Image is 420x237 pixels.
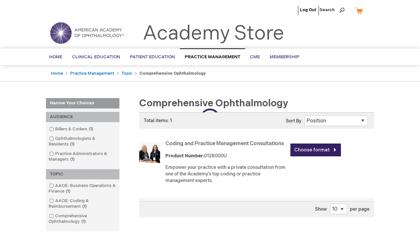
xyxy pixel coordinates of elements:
[250,54,260,60] span: CME
[139,97,288,109] span: Comprehensive Ophthalmology
[81,204,88,209] span: 1
[286,118,301,124] label: Sort By
[69,157,76,162] span: 1
[48,213,118,225] a: Comprehensive Ophthalmology1
[48,151,118,163] a: Practice Administrators & Managers1
[48,136,118,147] a: Ophthalmologists & Residents1
[139,142,160,163] img: Coding and Practice Management Consultations
[121,71,132,76] a: Topic
[87,126,95,132] span: 1
[350,206,369,212] span: per page
[48,198,118,210] a: AAOE: Coding & Reimbursement1
[165,164,287,184] div: Empower your practice with a private consultation from one of the Academy's top coding or practic...
[125,49,180,65] a: Patient Education
[245,49,265,65] a: CME
[48,183,118,195] a: AAOE: Business Operations & Finance1
[48,126,96,132] a: Billers & Coders1
[72,54,120,60] span: Clinical Education
[67,49,125,65] a: Clinical Education
[69,142,76,147] span: 1
[46,169,119,179] div: TOPIC
[46,98,119,109] strong: Narrow Your Choices
[46,112,119,122] div: AUDIENCE
[139,71,206,76] strong: Comprehensive Ophthalmology
[265,49,304,65] a: Membership
[320,3,345,16] span: Search
[70,71,114,76] a: Practice Management
[165,153,287,159] div: 0128000U
[64,189,72,194] span: 1
[300,7,316,13] a: Log Out
[143,22,284,45] a: Academy Store
[270,54,299,60] span: Membership
[144,118,172,123] span: Total items: 1
[49,54,62,60] span: Home
[165,141,284,147] a: Coding and Practice Management Consultations
[180,48,245,65] a: Practice Management
[185,54,240,60] span: Practice Management
[130,54,175,60] span: Patient Education
[80,219,87,224] span: 1
[315,206,327,212] span: Show
[290,144,341,156] a: Choose format
[165,153,204,159] strong: Product Number:
[51,71,63,76] a: Home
